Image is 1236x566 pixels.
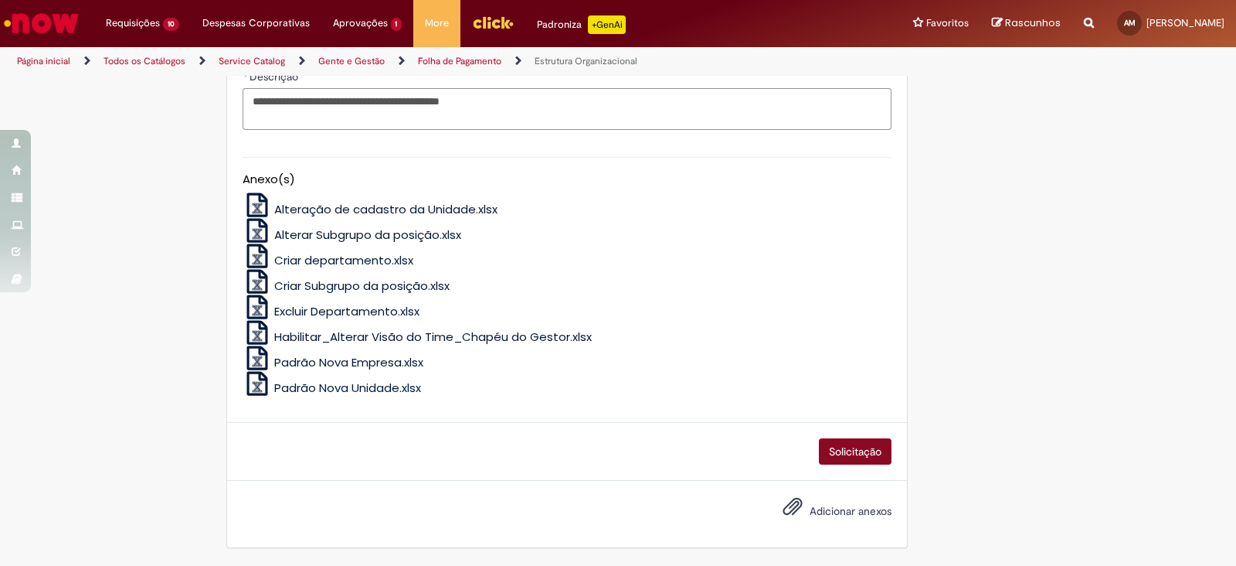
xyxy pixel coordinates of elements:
h5: Anexo(s) [243,173,891,186]
a: Habilitar_Alterar Visão do Time_Chapéu do Gestor.xlsx [243,329,593,345]
a: Padrão Nova Unidade.xlsx [243,380,422,396]
span: AM [1124,18,1136,28]
span: Alterar Subgrupo da posição.xlsx [274,227,461,243]
textarea: Descrição [243,88,891,130]
span: 1 [391,18,402,31]
a: Padrão Nova Empresa.xlsx [243,354,424,370]
a: Criar departamento.xlsx [243,252,414,268]
span: Criar Subgrupo da posição.xlsx [274,278,450,294]
a: Gente e Gestão [318,55,385,67]
a: Criar Subgrupo da posição.xlsx [243,278,450,294]
span: [PERSON_NAME] [1146,16,1224,29]
img: ServiceNow [2,8,81,39]
span: 10 [163,18,179,31]
div: Padroniza [537,15,626,34]
a: Página inicial [17,55,70,67]
span: Obrigatório Preenchido [243,70,250,77]
img: click_logo_yellow_360x200.png [472,11,514,34]
span: Excluir Departamento.xlsx [274,303,419,319]
span: Criar departamento.xlsx [274,252,413,268]
a: Estrutura Organizacional [535,55,637,67]
a: Alterar Subgrupo da posição.xlsx [243,227,462,243]
span: Favoritos [926,15,969,31]
span: More [425,15,449,31]
span: Alteração de cadastro da Unidade.xlsx [274,201,497,217]
a: Service Catalog [219,55,285,67]
p: +GenAi [588,15,626,34]
span: Descrição [250,70,301,84]
a: Todos os Catálogos [104,55,185,67]
span: Requisições [106,15,160,31]
a: Folha de Pagamento [418,55,501,67]
button: Solicitação [819,438,891,465]
span: Adicionar anexos [810,504,891,518]
span: Despesas Corporativas [202,15,310,31]
a: Alteração de cadastro da Unidade.xlsx [243,201,498,217]
span: Rascunhos [1005,15,1061,30]
span: Padrão Nova Unidade.xlsx [274,380,421,396]
ul: Trilhas de página [12,47,813,76]
span: Aprovações [333,15,388,31]
span: Habilitar_Alterar Visão do Time_Chapéu do Gestor.xlsx [274,329,592,345]
a: Rascunhos [992,16,1061,31]
span: Padrão Nova Empresa.xlsx [274,354,423,370]
button: Adicionar anexos [779,493,806,528]
a: Excluir Departamento.xlsx [243,303,420,319]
